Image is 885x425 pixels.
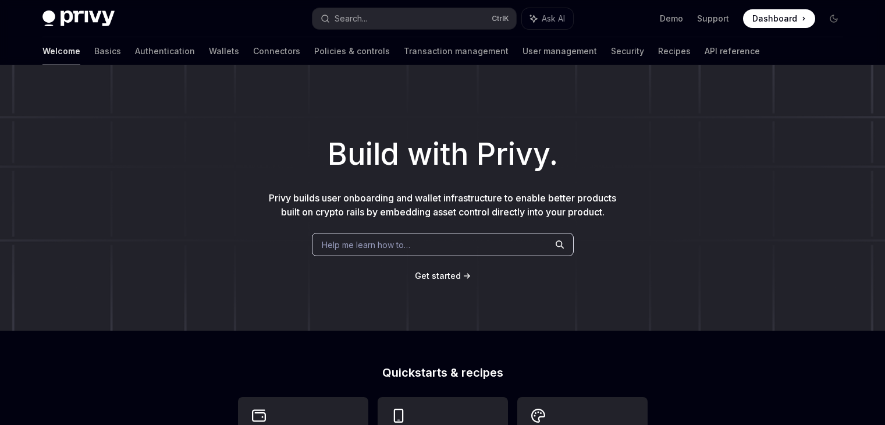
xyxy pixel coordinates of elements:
[322,239,410,251] span: Help me learn how to…
[743,9,815,28] a: Dashboard
[658,37,691,65] a: Recipes
[542,13,565,24] span: Ask AI
[19,132,866,177] h1: Build with Privy.
[312,8,516,29] button: Search...CtrlK
[523,37,597,65] a: User management
[752,13,797,24] span: Dashboard
[492,14,509,23] span: Ctrl K
[824,9,843,28] button: Toggle dark mode
[314,37,390,65] a: Policies & controls
[660,13,683,24] a: Demo
[522,8,573,29] button: Ask AI
[415,271,461,281] span: Get started
[404,37,509,65] a: Transaction management
[415,270,461,282] a: Get started
[42,37,80,65] a: Welcome
[611,37,644,65] a: Security
[94,37,121,65] a: Basics
[42,10,115,27] img: dark logo
[238,367,648,378] h2: Quickstarts & recipes
[135,37,195,65] a: Authentication
[209,37,239,65] a: Wallets
[253,37,300,65] a: Connectors
[705,37,760,65] a: API reference
[335,12,367,26] div: Search...
[697,13,729,24] a: Support
[269,192,616,218] span: Privy builds user onboarding and wallet infrastructure to enable better products built on crypto ...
